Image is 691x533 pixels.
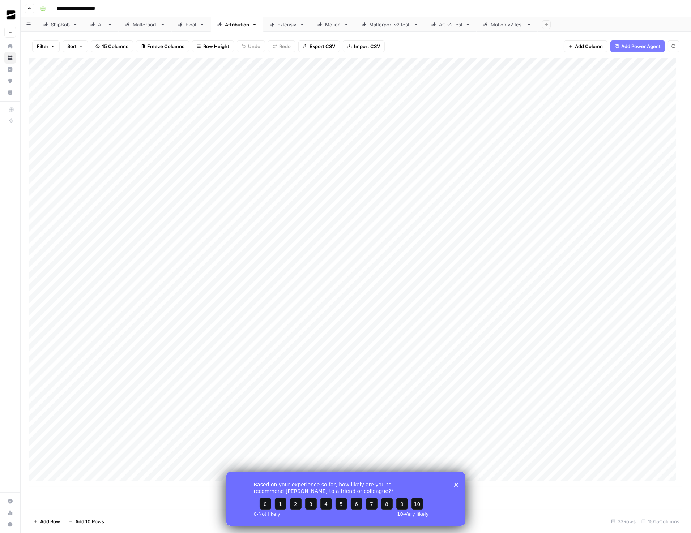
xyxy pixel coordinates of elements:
a: Usage [4,507,16,519]
button: Add 10 Rows [64,516,108,527]
span: Add 10 Rows [75,518,104,525]
a: Your Data [4,87,16,98]
a: Extensiv [263,17,311,32]
a: Matterport v2 test [355,17,425,32]
a: Matterport [119,17,171,32]
div: 33 Rows [608,516,639,527]
span: Row Height [203,43,229,50]
a: Motion v2 test [477,17,538,32]
button: Freeze Columns [136,40,189,52]
span: Sort [67,43,77,50]
div: Extensiv [277,21,297,28]
button: Add Power Agent [610,40,665,52]
div: Matterport [133,21,157,28]
button: 15 Columns [91,40,133,52]
a: Motion [311,17,355,32]
div: Float [185,21,197,28]
span: Freeze Columns [147,43,184,50]
button: Import CSV [343,40,385,52]
img: OGM Logo [4,8,17,21]
span: Redo [279,43,291,50]
button: Export CSV [298,40,340,52]
span: Filter [37,43,48,50]
button: Sort [63,40,88,52]
a: Home [4,40,16,52]
div: Motion v2 test [491,21,524,28]
a: Float [171,17,211,32]
span: Undo [248,43,260,50]
button: Help + Support [4,519,16,530]
span: 15 Columns [102,43,128,50]
button: Redo [268,40,295,52]
div: 15/15 Columns [639,516,682,527]
button: Add Row [29,516,64,527]
div: ShipBob [51,21,70,28]
a: Insights [4,64,16,75]
div: Matterport v2 test [369,21,411,28]
a: Browse [4,52,16,64]
span: Add Row [40,518,60,525]
span: Export CSV [310,43,335,50]
div: AC v2 test [439,21,462,28]
span: Add Column [575,43,603,50]
button: Workspace: OGM [4,6,16,24]
a: ShipBob [37,17,84,32]
a: Opportunities [4,75,16,87]
a: Attribution [211,17,263,32]
iframe: Survey from AirOps [226,472,465,526]
span: Add Power Agent [621,43,661,50]
button: Undo [237,40,265,52]
div: AC [98,21,104,28]
button: Row Height [192,40,234,52]
button: Filter [32,40,60,52]
span: Import CSV [354,43,380,50]
button: Add Column [564,40,607,52]
div: Attribution [225,21,249,28]
a: AC v2 test [425,17,477,32]
a: Settings [4,495,16,507]
div: Motion [325,21,341,28]
a: AC [84,17,119,32]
